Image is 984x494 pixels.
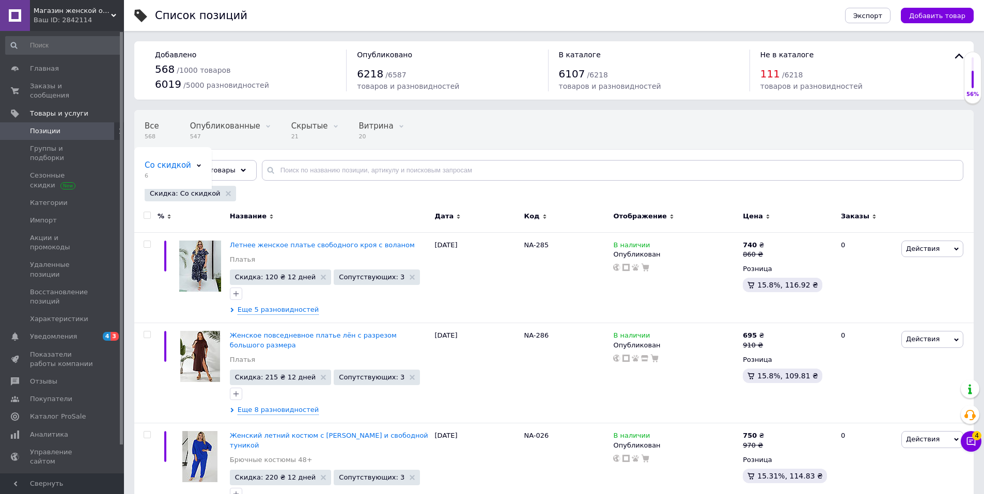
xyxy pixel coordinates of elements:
div: 860 ₴ [743,250,764,259]
div: 910 ₴ [743,341,764,350]
span: Категории [30,198,68,208]
span: Магазин женской одежды и аксессуаров в Украине - Annika.com.ua [34,6,111,15]
a: Платья [230,355,255,364]
span: Каталог ProSale [30,412,86,421]
span: 3 [111,332,119,341]
span: Товары и услуги [30,109,88,118]
span: Отзывы [30,377,57,386]
span: Отображение [613,212,666,221]
div: Опубликован [613,441,738,450]
span: Добавлено [155,51,196,59]
a: Женский летний костюм с [PERSON_NAME] и свободной туникой [230,432,428,449]
span: / 6587 [385,71,406,79]
b: 740 [743,241,757,249]
span: 6019 [155,78,181,90]
span: Действия [906,435,940,443]
span: Аналитика [30,430,68,439]
span: Акции и промокоды [30,233,96,252]
span: Заказы и сообщения [30,82,96,100]
div: Розница [743,355,832,364]
input: Поиск по названию позиции, артикулу и поисковым запросам [262,160,963,181]
span: Не в каталоге [760,51,814,59]
span: 21 [291,133,328,140]
span: Название [230,212,267,221]
span: Сопутствующих: 3 [339,374,404,380]
div: Список позиций [155,10,247,21]
span: 6218 [357,68,383,80]
span: 568 [155,63,175,75]
span: Группы и подборки [30,144,96,163]
span: 568 [145,133,159,140]
span: Заказы [841,212,869,221]
span: Позиции [30,126,60,136]
span: 4 [103,332,111,341]
img: Женский летний костюм с брюками и свободной туникой [182,431,217,482]
span: 4 [972,429,981,439]
img: Летнее женское платье свободного кроя с воланом [179,241,221,292]
img: Женское повседневное платье лён с разрезом большого размера [180,331,220,382]
span: Характеристики [30,314,88,324]
div: 56% [964,91,981,98]
span: Сопутствующих: 3 [339,274,404,280]
span: В наличии [613,241,650,252]
div: [DATE] [432,232,522,323]
span: Добавить товар [909,12,965,20]
span: 547 [190,133,260,140]
input: Поиск [5,36,122,55]
span: Еще 8 разновидностей [238,405,319,415]
span: Удаленные позиции [30,260,96,279]
span: Еще 5 разновидностей [238,305,319,315]
div: 970 ₴ [743,441,764,450]
span: Главная [30,64,59,73]
span: В каталоге [559,51,601,59]
span: Скрытые [291,121,328,131]
span: Действия [906,245,940,252]
span: 15.31%, 114.83 ₴ [757,472,823,480]
span: 20 [359,133,394,140]
div: ₴ [743,331,764,340]
span: Восстановление позиций [30,288,96,306]
span: Показатели работы компании [30,350,96,369]
span: Опубликовано [357,51,412,59]
b: 750 [743,432,757,439]
div: 0 [835,232,899,323]
span: Экспорт [853,12,882,20]
span: Импорт [30,216,57,225]
span: 6107 [559,68,585,80]
span: / 1000 товаров [177,66,230,74]
div: Розница [743,264,832,274]
span: Опубликованные [190,121,260,131]
span: Покупатели [30,394,72,404]
span: 111 [760,68,780,80]
div: Опубликован [613,341,738,350]
a: Платья [230,255,255,264]
div: Ваш ID: 2842114 [34,15,124,25]
div: Розница [743,455,832,465]
span: товаров и разновидностей [559,82,661,90]
a: Летнее женское платье свободного кроя с воланом [230,241,415,249]
span: товаров и разновидностей [760,82,863,90]
span: / 5000 разновидностей [183,81,269,89]
span: В наличии [613,432,650,442]
button: Экспорт [845,8,891,23]
span: Скидка: Со скидкой [150,189,221,198]
span: Сезонные скидки [30,171,96,189]
b: 695 [743,331,757,339]
span: NA-285 [524,241,549,249]
div: 0 [835,323,899,423]
span: % [158,212,164,221]
span: Действия [906,335,940,343]
button: Чат с покупателем4 [961,431,981,452]
span: Скидка: 215 ₴ 12 дней [235,374,316,380]
span: NA-286 [524,331,549,339]
span: Управление сайтом [30,448,96,466]
span: Скидка: 120 ₴ 12 дней [235,274,316,280]
span: Дата [435,212,454,221]
span: Уведомления [30,332,77,341]
div: ₴ [743,241,764,250]
a: Женское повседневное платье лён с разрезом большого размера [230,331,397,348]
button: Добавить товар [901,8,974,23]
